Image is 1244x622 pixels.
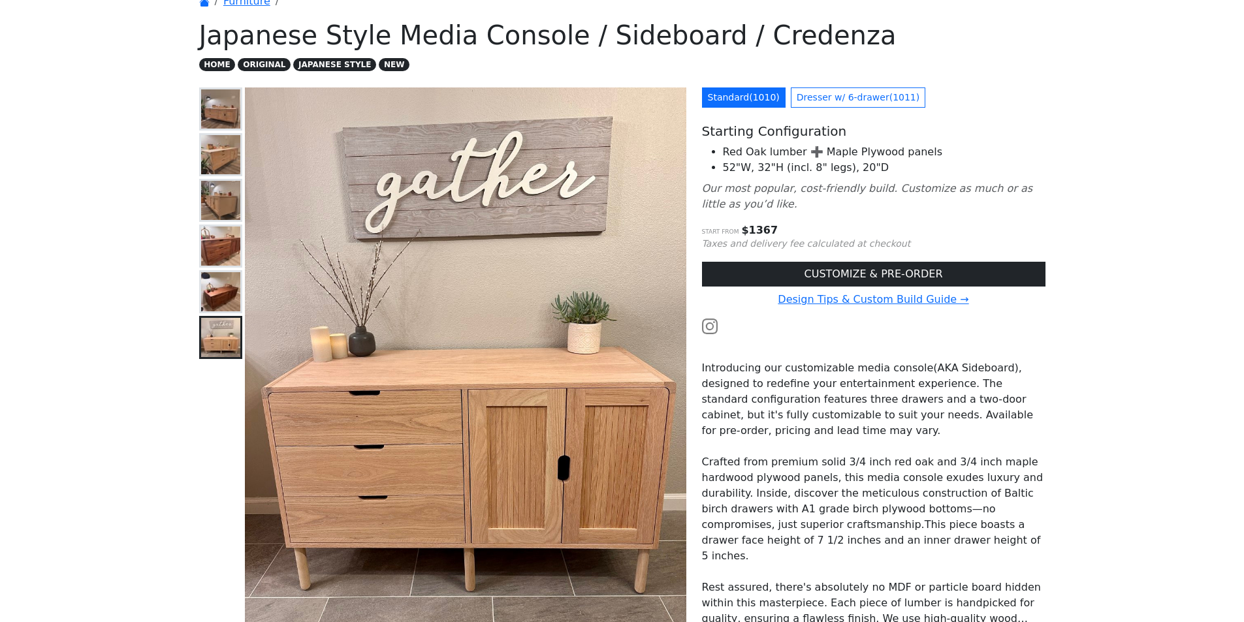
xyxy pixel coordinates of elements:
a: Standard(1010) [702,87,786,108]
a: Dresser w/ 6-drawer(1011) [791,87,925,108]
a: Watch the build video or pictures on Instagram [702,319,718,332]
img: Japanese Style Walnut Credenza - Front [201,226,240,266]
img: Japanese Style Walnut Credenza - Top [201,272,240,311]
a: Design Tips & Custom Build Guide → [778,293,968,305]
span: ORIGINAL [238,58,291,71]
span: $ 1367 [741,224,778,236]
p: Crafted from premium solid 3/4 inch red oak and 3/4 inch maple hardwood plywood panels, this medi... [702,454,1045,564]
small: Taxes and delivery fee calculated at checkout [702,238,911,249]
a: CUSTOMIZE & PRE-ORDER [702,262,1045,287]
small: Start from [702,228,739,235]
span: NEW [379,58,409,71]
span: HOME [199,58,236,71]
img: Red oak Japanese style media console w/ slat door - limited edition [201,318,240,357]
h1: Japanese Style Media Console / Sideboard / Credenza [199,20,1045,51]
li: 52"W, 32"H (incl. 8" legs), 20"D [723,160,1045,176]
p: Introducing our customizable media console(AKA Sideboard), designed to redefine your entertainmen... [702,360,1045,439]
img: Japanese Style Media Console - Overview [201,89,240,129]
li: Red Oak lumber ➕ Maple Plywood panels [723,144,1045,160]
i: Our most popular, cost-friendly build. Customize as much or as little as you’d like. [702,182,1033,210]
h5: Starting Configuration [702,123,1045,139]
img: Japanese Style Media Console Left Corner [201,135,240,174]
img: Japanese Style Media Console Side View [201,181,240,220]
span: JAPANESE STYLE [293,58,376,71]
